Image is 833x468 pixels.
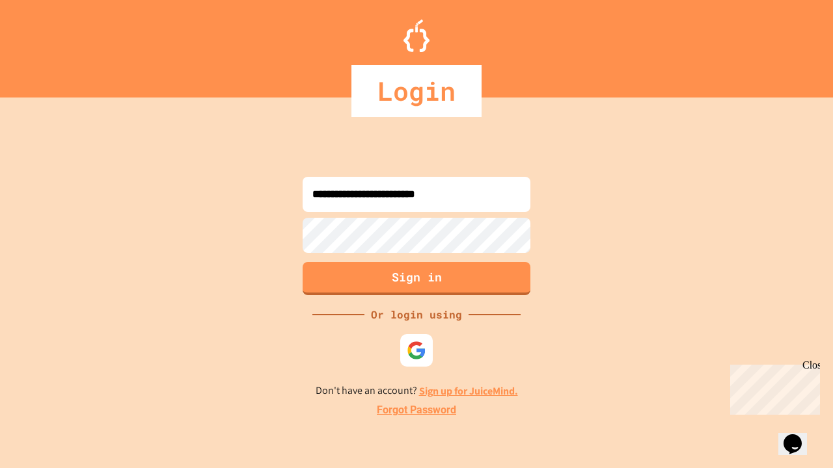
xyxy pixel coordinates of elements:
p: Don't have an account? [316,383,518,399]
iframe: chat widget [778,416,820,455]
iframe: chat widget [725,359,820,415]
div: Chat with us now!Close [5,5,90,83]
a: Forgot Password [377,402,456,418]
div: Or login using [364,307,469,322]
div: Login [351,65,482,117]
a: Sign up for JuiceMind. [419,384,518,398]
img: google-icon.svg [407,341,426,360]
button: Sign in [303,262,530,295]
img: Logo.svg [403,19,430,52]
